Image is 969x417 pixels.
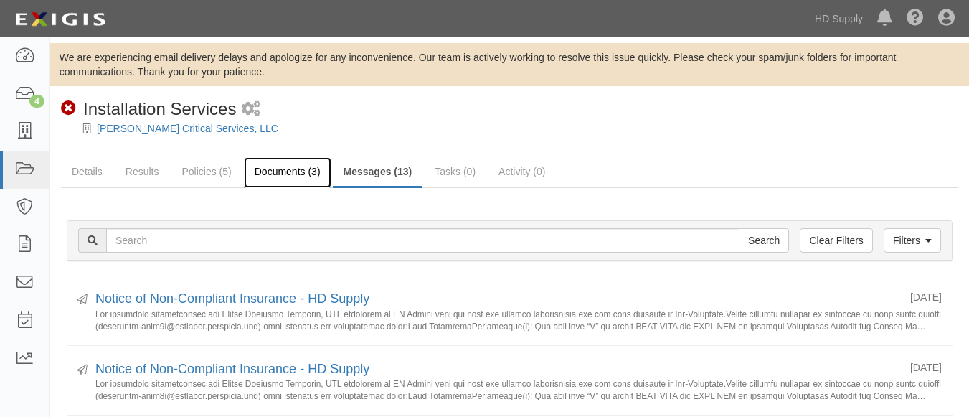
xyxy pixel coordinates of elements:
a: [PERSON_NAME] Critical Services, LLC [97,123,278,134]
a: Clear Filters [800,228,872,253]
small: Lor ipsumdolo sitametconsec adi Elitse Doeiusmo Temporin, UTL etdolorem al EN Admini veni qui nos... [95,378,942,400]
a: Activity (0) [488,157,556,186]
div: Notice of Non-Compliant Insurance - HD Supply [95,290,899,309]
i: Help Center - Complianz [907,10,924,27]
div: [DATE] [910,290,942,304]
div: Notice of Non-Compliant Insurance - HD Supply [95,360,899,379]
span: Installation Services [83,99,236,118]
a: Details [61,157,113,186]
i: Sent [77,295,88,305]
a: Messages (13) [333,157,423,188]
a: Notice of Non-Compliant Insurance - HD Supply [95,362,369,376]
a: Documents (3) [244,157,331,188]
a: HD Supply [808,4,870,33]
div: 4 [29,95,44,108]
div: Installation Services [61,97,236,121]
small: Lor ipsumdolo sitametconsec adi Elitse Doeiusmo Temporin, UTL etdolorem al EN Admini veni qui nos... [95,309,942,331]
input: Search [106,228,739,253]
a: Tasks (0) [424,157,486,186]
a: Results [115,157,170,186]
a: Notice of Non-Compliant Insurance - HD Supply [95,291,369,306]
input: Search [739,228,789,253]
a: Policies (5) [171,157,242,186]
img: logo-5460c22ac91f19d4615b14bd174203de0afe785f0fc80cf4dbbc73dc1793850b.png [11,6,110,32]
div: We are experiencing email delivery delays and apologize for any inconvenience. Our team is active... [50,50,969,79]
i: 2 scheduled workflows [242,102,260,117]
i: Non-Compliant [61,101,76,116]
i: Sent [77,365,88,375]
div: [DATE] [910,360,942,375]
a: Filters [884,228,941,253]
